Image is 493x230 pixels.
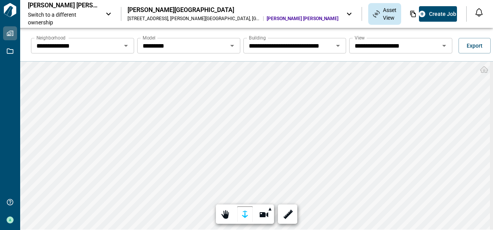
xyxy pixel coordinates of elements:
[121,40,131,51] button: Open
[28,2,98,9] p: [PERSON_NAME] [PERSON_NAME]
[227,40,238,51] button: Open
[267,15,338,22] span: [PERSON_NAME] [PERSON_NAME]
[383,6,396,22] span: Asset View
[467,42,483,50] span: Export
[429,10,456,18] span: Create Job
[368,3,401,25] div: Asset View
[473,6,485,19] button: Open notification feed
[405,7,421,21] div: Documents
[459,38,491,53] button: Export
[143,34,155,41] label: Model
[128,15,260,22] div: [STREET_ADDRESS] , [PERSON_NAME][GEOGRAPHIC_DATA] , [GEOGRAPHIC_DATA]
[249,34,266,41] label: Building
[439,40,450,51] button: Open
[128,6,338,14] div: [PERSON_NAME][GEOGRAPHIC_DATA]
[419,6,457,22] button: Create Job
[355,34,365,41] label: View
[333,40,343,51] button: Open
[36,34,66,41] label: Neighborhood
[28,11,98,26] span: Switch to a different ownership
